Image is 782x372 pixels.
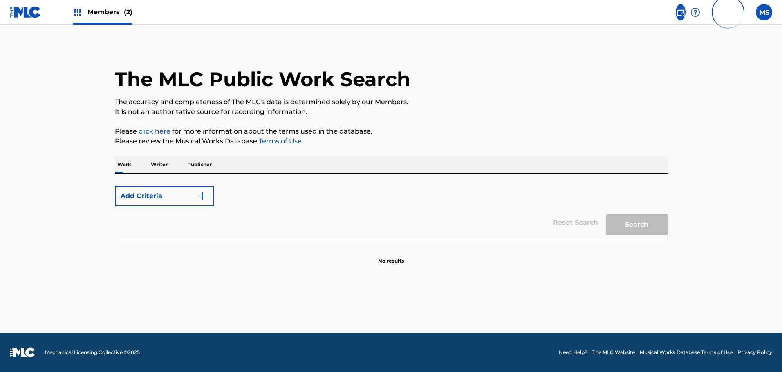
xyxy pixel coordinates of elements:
a: Privacy Policy [737,349,772,356]
p: It is not an authoritative source for recording information. [115,107,668,117]
span: Members [87,7,132,17]
a: Terms of Use [257,137,302,145]
img: search [676,7,686,17]
img: help [690,7,700,17]
form: Search Form [115,182,668,239]
h1: The MLC Public Work Search [115,67,410,91]
img: MLC Logo [10,6,41,18]
a: click here [139,127,170,135]
p: No results [378,247,404,265]
button: Add Criteria [115,186,214,206]
div: Help [690,4,700,20]
a: Need Help? [559,349,587,356]
p: Work [115,156,134,173]
p: Please review the Musical Works Database [115,136,668,146]
span: Mechanical Licensing Collective © 2025 [45,349,140,356]
a: The MLC Website [592,349,635,356]
p: Please for more information about the terms used in the database. [115,127,668,136]
div: User Menu [756,4,772,20]
p: Publisher [185,156,214,173]
img: Top Rightsholders [73,7,83,17]
a: Public Search [676,4,686,20]
p: Writer [148,156,170,173]
img: 9d2ae6d4665cec9f34b9.svg [197,191,207,201]
p: The accuracy and completeness of The MLC's data is determined solely by our Members. [115,97,668,107]
img: logo [10,347,35,357]
a: Musical Works Database Terms of Use [640,349,733,356]
span: (2) [124,8,132,16]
